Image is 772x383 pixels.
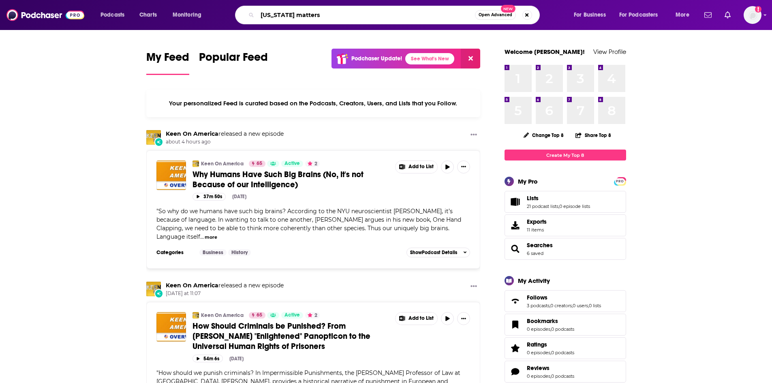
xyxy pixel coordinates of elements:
[192,169,389,190] a: Why Humans Have Such Big Brains (No, it's not Because of our Intelligence)
[457,160,470,173] button: Show More Button
[527,195,590,202] a: Lists
[505,238,626,260] span: Searches
[527,227,547,233] span: 11 items
[527,341,547,348] span: Ratings
[614,9,670,21] button: open menu
[281,312,303,319] a: Active
[507,196,524,208] a: Lists
[396,312,438,325] button: Show More Button
[156,160,186,190] a: Why Humans Have Such Big Brains (No, it's not Because of our Intelligence)
[156,312,186,342] a: How Should Criminals be Punished? From Bentham's "Enlightened" Panopticon to the Universal Human ...
[249,160,265,167] a: 65
[551,373,574,379] a: 0 podcasts
[574,9,606,21] span: For Business
[507,243,524,255] a: Searches
[467,130,480,140] button: Show More Button
[243,6,547,24] div: Search podcasts, credits, & more...
[550,303,550,308] span: ,
[527,195,539,202] span: Lists
[505,337,626,359] span: Ratings
[156,208,461,240] span: So why do we humans have such big brains? According to the NYU neuroscientist [PERSON_NAME], it’s...
[721,8,734,22] a: Show notifications dropdown
[101,9,124,21] span: Podcasts
[305,160,320,167] button: 2
[615,178,625,184] a: PRO
[201,160,244,167] a: Keen On America
[166,139,284,145] span: about 4 hours ago
[156,249,193,256] h3: Categories
[527,373,550,379] a: 0 episodes
[192,160,199,167] img: Keen On America
[192,169,364,190] span: Why Humans Have Such Big Brains (No, it's not Because of our Intelligence)
[527,294,547,301] span: Follows
[139,9,157,21] span: Charts
[146,50,189,75] a: My Feed
[507,220,524,231] span: Exports
[527,317,574,325] a: Bookmarks
[507,366,524,377] a: Reviews
[232,194,246,199] div: [DATE]
[519,130,569,140] button: Change Top 8
[676,9,689,21] span: More
[588,303,589,308] span: ,
[284,160,300,168] span: Active
[527,218,547,225] span: Exports
[527,364,574,372] a: Reviews
[527,364,550,372] span: Reviews
[744,6,761,24] img: User Profile
[284,311,300,319] span: Active
[479,13,512,17] span: Open Advanced
[505,361,626,383] span: Reviews
[408,164,434,170] span: Add to List
[281,160,303,167] a: Active
[670,9,699,21] button: open menu
[134,9,162,21] a: Charts
[199,50,268,75] a: Popular Feed
[146,130,161,145] img: Keen On America
[229,356,244,362] div: [DATE]
[527,317,558,325] span: Bookmarks
[166,282,284,289] h3: released a new episode
[205,234,217,241] button: more
[146,50,189,69] span: My Feed
[527,303,550,308] a: 3 podcasts
[573,303,588,308] a: 0 users
[166,282,218,289] a: Keen On America
[192,312,199,319] img: Keen On America
[527,294,601,301] a: Follows
[527,350,550,355] a: 0 episodes
[154,289,163,298] div: New Episode
[572,303,573,308] span: ,
[201,312,244,319] a: Keen On America
[95,9,135,21] button: open menu
[199,249,227,256] a: Business
[527,203,558,209] a: 21 podcast lists
[475,10,516,20] button: Open AdvancedNew
[755,6,761,13] svg: Add a profile image
[527,341,574,348] a: Ratings
[167,9,212,21] button: open menu
[744,6,761,24] span: Logged in as megcassidy
[527,326,550,332] a: 0 episodes
[701,8,715,22] a: Show notifications dropdown
[146,90,481,117] div: Your personalized Feed is curated based on the Podcasts, Creators, Users, and Lists that you Follow.
[192,321,370,351] span: How Should Criminals be Punished? From [PERSON_NAME] "Enlightened" Panopticon to the Universal Hu...
[568,9,616,21] button: open menu
[505,290,626,312] span: Follows
[527,242,553,249] span: Searches
[505,191,626,213] span: Lists
[744,6,761,24] button: Show profile menu
[192,321,389,351] a: How Should Criminals be Punished? From [PERSON_NAME] "Enlightened" Panopticon to the Universal Hu...
[257,311,262,319] span: 65
[192,355,223,362] button: 54m 6s
[200,233,204,240] span: ...
[593,48,626,56] a: View Profile
[575,127,612,143] button: Share Top 8
[589,303,601,308] a: 0 lists
[550,303,572,308] a: 0 creators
